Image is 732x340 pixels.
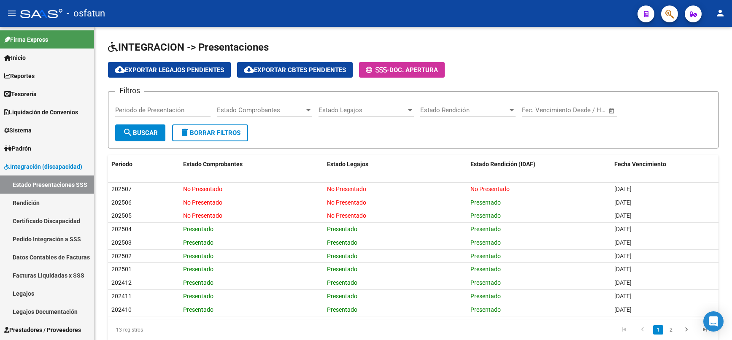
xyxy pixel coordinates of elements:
[183,161,243,167] span: Estado Comprobantes
[611,155,718,173] datatable-header-cell: Fecha Vencimiento
[327,212,366,219] span: No Presentado
[111,199,132,206] span: 202506
[359,62,445,78] button: -Doc. Apertura
[111,293,132,300] span: 202411
[564,106,605,114] input: Fecha fin
[217,106,305,114] span: Estado Comprobantes
[183,212,222,219] span: No Presentado
[7,8,17,18] mat-icon: menu
[108,41,269,53] span: INTEGRACION -> Presentaciones
[327,266,357,273] span: Presentado
[4,35,48,44] span: Firma Express
[666,325,676,335] a: 2
[115,85,144,97] h3: Filtros
[470,239,501,246] span: Presentado
[183,253,213,259] span: Presentado
[678,325,694,335] a: go to next page
[470,279,501,286] span: Presentado
[470,186,510,192] span: No Presentado
[470,212,501,219] span: Presentado
[703,311,724,332] div: Open Intercom Messenger
[327,293,357,300] span: Presentado
[470,266,501,273] span: Presentado
[67,4,105,23] span: - osfatun
[614,239,632,246] span: [DATE]
[111,253,132,259] span: 202502
[115,66,224,74] span: Exportar Legajos Pendientes
[614,279,632,286] span: [DATE]
[180,155,323,173] datatable-header-cell: Estado Comprobantes
[4,108,78,117] span: Liquidación de Convenios
[467,155,610,173] datatable-header-cell: Estado Rendición (IDAF)
[4,162,82,171] span: Integración (discapacidad)
[470,161,535,167] span: Estado Rendición (IDAF)
[183,293,213,300] span: Presentado
[183,199,222,206] span: No Presentado
[327,161,368,167] span: Estado Legajos
[653,325,663,335] a: 1
[183,186,222,192] span: No Presentado
[4,53,26,62] span: Inicio
[111,161,132,167] span: Periodo
[470,226,501,232] span: Presentado
[111,266,132,273] span: 202501
[183,279,213,286] span: Presentado
[115,124,165,141] button: Buscar
[327,186,366,192] span: No Presentado
[470,306,501,313] span: Presentado
[715,8,725,18] mat-icon: person
[614,161,666,167] span: Fecha Vencimiento
[697,325,713,335] a: go to last page
[324,155,467,173] datatable-header-cell: Estado Legajos
[327,279,357,286] span: Presentado
[108,155,180,173] datatable-header-cell: Periodo
[180,129,240,137] span: Borrar Filtros
[614,212,632,219] span: [DATE]
[4,126,32,135] span: Sistema
[183,239,213,246] span: Presentado
[614,186,632,192] span: [DATE]
[172,124,248,141] button: Borrar Filtros
[327,199,366,206] span: No Presentado
[607,106,617,116] button: Open calendar
[470,293,501,300] span: Presentado
[4,71,35,81] span: Reportes
[111,306,132,313] span: 202410
[183,306,213,313] span: Presentado
[183,266,213,273] span: Presentado
[420,106,508,114] span: Estado Rendición
[237,62,353,78] button: Exportar Cbtes Pendientes
[123,127,133,138] mat-icon: search
[244,66,346,74] span: Exportar Cbtes Pendientes
[4,89,37,99] span: Tesorería
[108,62,231,78] button: Exportar Legajos Pendientes
[111,279,132,286] span: 202412
[111,186,132,192] span: 202507
[635,325,651,335] a: go to previous page
[614,293,632,300] span: [DATE]
[470,253,501,259] span: Presentado
[614,266,632,273] span: [DATE]
[111,212,132,219] span: 202505
[614,306,632,313] span: [DATE]
[652,323,664,337] li: page 1
[183,226,213,232] span: Presentado
[111,226,132,232] span: 202504
[180,127,190,138] mat-icon: delete
[111,239,132,246] span: 202503
[664,323,677,337] li: page 2
[614,226,632,232] span: [DATE]
[4,325,81,335] span: Prestadores / Proveedores
[123,129,158,137] span: Buscar
[327,253,357,259] span: Presentado
[614,199,632,206] span: [DATE]
[389,66,438,74] span: Doc. Apertura
[616,325,632,335] a: go to first page
[470,199,501,206] span: Presentado
[614,253,632,259] span: [DATE]
[327,239,357,246] span: Presentado
[327,226,357,232] span: Presentado
[4,144,31,153] span: Padrón
[115,65,125,75] mat-icon: cloud_download
[366,66,389,74] span: -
